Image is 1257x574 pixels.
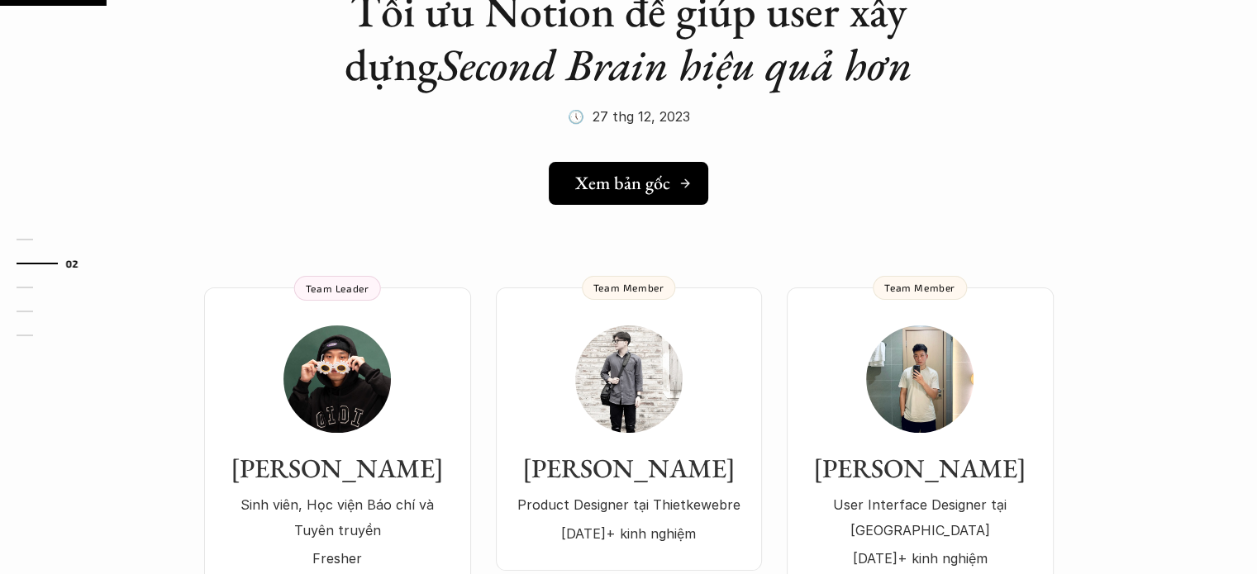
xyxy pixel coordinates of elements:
a: 02 [17,254,95,273]
h3: [PERSON_NAME] [803,453,1037,484]
p: [DATE]+ kinh nghiệm [803,546,1037,571]
h3: [PERSON_NAME] [512,453,745,484]
p: Sinh viên, Học viện Báo chí và Tuyên truyền [221,492,455,543]
a: Xem bản gốc [549,162,708,205]
p: Product Designer tại Thietkewebre [512,492,745,517]
p: Team Member [884,282,955,293]
p: Fresher [221,546,455,571]
p: Team Member [593,282,664,293]
em: Second Brain hiệu quả hơn [438,36,912,93]
p: [DATE]+ kinh nghiệm [512,521,745,546]
a: [PERSON_NAME]Product Designer tại Thietkewebre[DATE]+ kinh nghiệmTeam Member [496,287,762,571]
p: Team Leader [306,282,369,294]
h3: [PERSON_NAME] [221,453,455,484]
p: User Interface Designer tại [GEOGRAPHIC_DATA] [803,492,1037,543]
h5: Xem bản gốc [575,173,670,194]
strong: 02 [65,257,79,268]
p: 🕔 27 thg 12, 2023 [568,104,690,129]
